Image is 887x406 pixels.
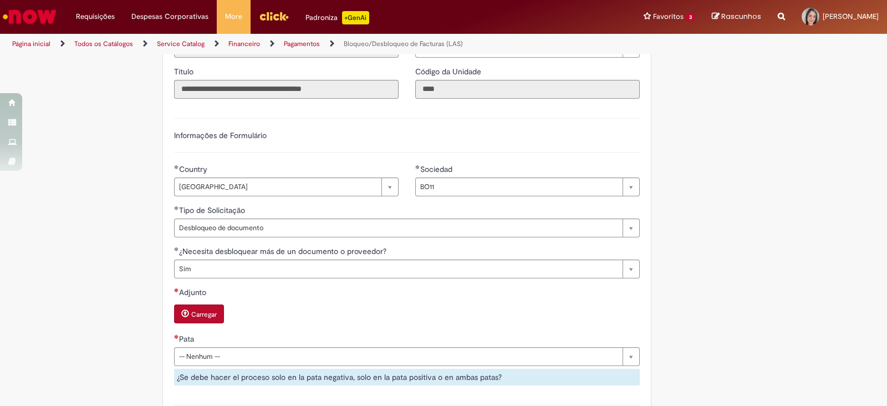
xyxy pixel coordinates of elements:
span: Necessários [174,288,179,292]
input: Código da Unidade [415,80,640,99]
a: Bloqueo/Desbloqueo de Facturas (LAS) [344,39,463,48]
span: Obrigatório Preenchido [174,165,179,169]
span: BO11 [420,178,617,196]
span: More [225,11,242,22]
label: Somente leitura - Título [174,66,196,77]
a: Página inicial [12,39,50,48]
span: Tipo de Solicitação [179,205,247,215]
label: Informações de Formulário [174,130,267,140]
span: Sociedad [420,164,455,174]
span: Rascunhos [721,11,761,22]
a: Todos os Catálogos [74,39,133,48]
span: -- Nenhum -- [179,348,617,366]
span: 3 [686,13,695,22]
label: Somente leitura - Código da Unidade [415,66,483,77]
div: Padroniza [305,11,369,24]
span: [PERSON_NAME] [823,12,879,21]
span: Obrigatório Preenchido [415,165,420,169]
div: ¿Se debe hacer el proceso solo en la pata negativa, solo en la pata positiva o en ambas patas? [174,369,640,385]
img: click_logo_yellow_360x200.png [259,8,289,24]
a: Rascunhos [712,12,761,22]
span: Desbloqueo de documento [179,219,617,237]
span: Obrigatório Preenchido [174,247,179,251]
span: Sim [179,260,617,278]
span: Obrigatório Preenchido [174,206,179,210]
a: Pagamentos [284,39,320,48]
span: [GEOGRAPHIC_DATA] [179,178,376,196]
a: Financeiro [228,39,260,48]
img: ServiceNow [1,6,58,28]
span: Pata [179,334,196,344]
p: +GenAi [342,11,369,24]
small: Carregar [191,310,217,319]
span: Necessários [174,334,179,339]
span: Country [179,164,210,174]
ul: Trilhas de página [8,34,583,54]
a: Service Catalog [157,39,205,48]
span: Despesas Corporativas [131,11,208,22]
button: Carregar anexo de Adjunto Required [174,304,224,323]
span: Adjunto [179,287,208,297]
span: Somente leitura - Código da Unidade [415,67,483,77]
span: Somente leitura - Título [174,67,196,77]
input: Título [174,80,399,99]
span: Favoritos [653,11,684,22]
span: ¿Necesita desbloquear más de un documento o proveedor? [179,246,389,256]
span: Requisições [76,11,115,22]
